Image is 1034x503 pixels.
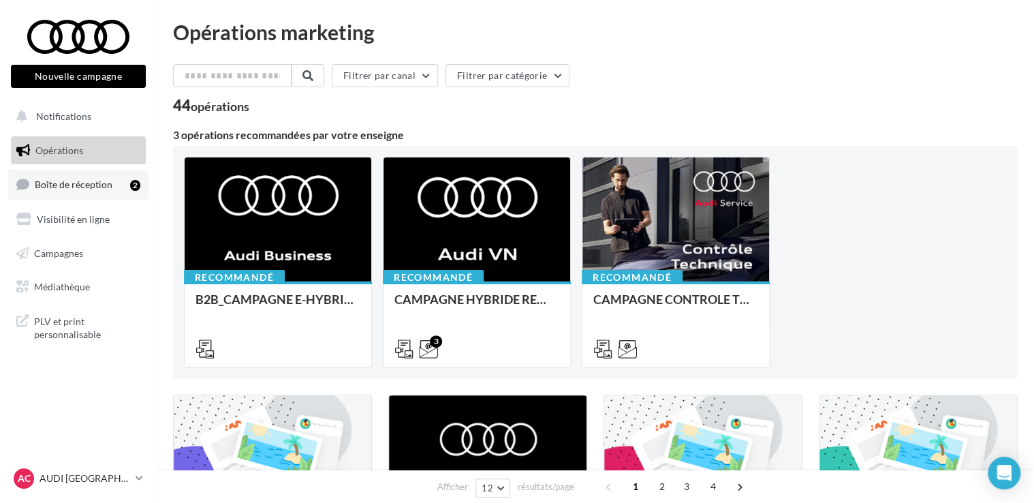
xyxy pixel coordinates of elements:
[625,476,646,498] span: 1
[173,98,249,113] div: 44
[11,466,146,491] a: AC AUDI [GEOGRAPHIC_DATA]
[8,307,148,347] a: PLV et print personnalisable
[8,273,148,301] a: Médiathèque
[195,292,360,320] div: B2B_CAMPAGNE E-HYBRID OCTOBRE
[582,270,683,285] div: Recommandé
[437,481,468,493] span: Afficher
[8,239,148,268] a: Campagnes
[34,247,83,258] span: Campagnes
[593,292,758,320] div: CAMPAGNE CONTROLE TECHNIQUE 25€ OCTOBRE
[36,110,91,122] span: Notifications
[383,270,484,285] div: Recommandé
[8,170,148,199] a: Boîte de réception2
[8,136,148,165] a: Opérations
[475,478,510,498] button: 12
[191,100,249,112] div: opérations
[34,312,140,341] span: PLV et print personnalisable
[332,64,438,87] button: Filtrer par canal
[988,457,1020,489] div: Open Intercom Messenger
[676,476,698,498] span: 3
[482,483,493,493] span: 12
[702,476,724,498] span: 4
[173,129,1018,140] div: 3 opérations recommandées par votre enseigne
[394,292,559,320] div: CAMPAGNE HYBRIDE RECHARGEABLE
[35,144,83,156] span: Opérations
[8,205,148,234] a: Visibilité en ligne
[40,472,130,485] p: AUDI [GEOGRAPHIC_DATA]
[184,270,285,285] div: Recommandé
[518,481,574,493] span: résultats/page
[34,281,90,292] span: Médiathèque
[651,476,673,498] span: 2
[37,213,110,225] span: Visibilité en ligne
[173,22,1018,42] div: Opérations marketing
[130,180,140,191] div: 2
[445,64,569,87] button: Filtrer par catégorie
[8,102,143,131] button: Notifications
[430,335,442,348] div: 3
[35,179,112,190] span: Boîte de réception
[18,472,31,485] span: AC
[11,65,146,88] button: Nouvelle campagne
